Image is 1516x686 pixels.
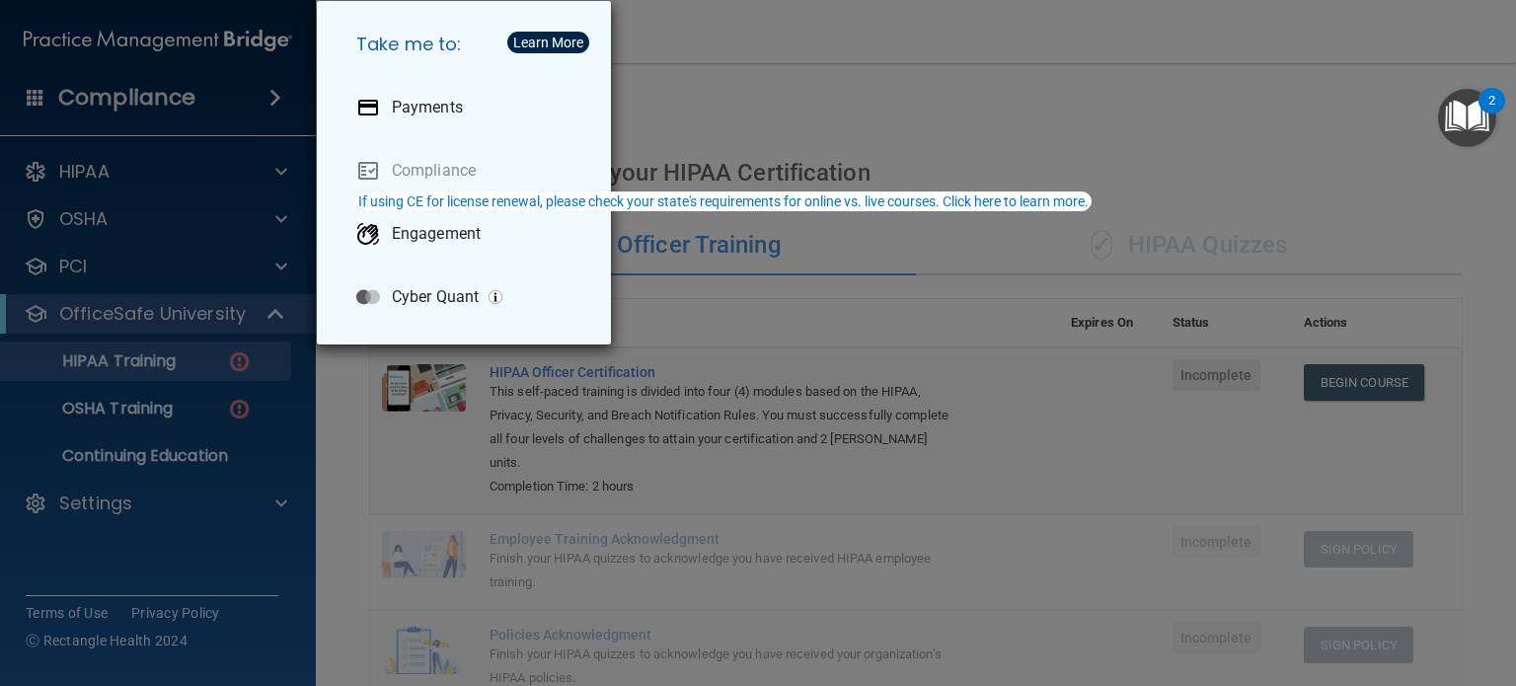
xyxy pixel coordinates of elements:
[392,224,481,244] p: Engagement
[1175,547,1492,625] iframe: Drift Widget Chat Controller
[355,191,1092,211] button: If using CE for license renewal, please check your state's requirements for online vs. live cours...
[358,194,1089,208] div: If using CE for license renewal, please check your state's requirements for online vs. live cours...
[341,269,595,325] a: Cyber Quant
[1488,101,1495,126] div: 2
[341,143,595,198] a: Compliance
[341,80,595,135] a: Payments
[392,287,479,307] p: Cyber Quant
[507,32,589,53] button: Learn More
[1438,89,1496,147] button: Open Resource Center, 2 new notifications
[392,98,463,117] p: Payments
[341,17,595,72] h5: Take me to:
[341,206,595,262] a: Engagement
[513,36,583,49] div: Learn More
